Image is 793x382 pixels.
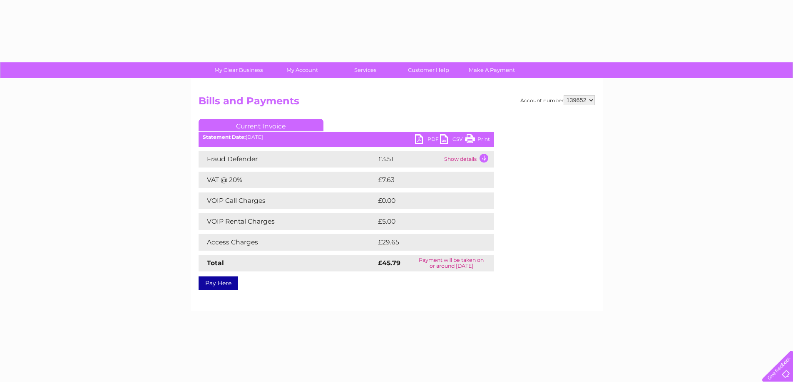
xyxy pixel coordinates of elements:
[199,213,376,230] td: VOIP Rental Charges
[207,259,224,267] strong: Total
[415,134,440,146] a: PDF
[409,255,494,271] td: Payment will be taken on or around [DATE]
[204,62,273,78] a: My Clear Business
[199,172,376,188] td: VAT @ 20%
[199,192,376,209] td: VOIP Call Charges
[376,192,475,209] td: £0.00
[199,134,494,140] div: [DATE]
[199,234,376,251] td: Access Charges
[394,62,463,78] a: Customer Help
[376,213,475,230] td: £5.00
[199,119,323,131] a: Current Invoice
[268,62,336,78] a: My Account
[520,95,595,105] div: Account number
[199,95,595,111] h2: Bills and Payments
[465,134,490,146] a: Print
[442,151,494,168] td: Show details
[199,276,238,290] a: Pay Here
[376,172,475,188] td: £7.63
[331,62,400,78] a: Services
[376,234,477,251] td: £29.65
[378,259,400,267] strong: £45.79
[203,134,246,140] b: Statement Date:
[376,151,442,168] td: £3.51
[199,151,376,168] td: Fraud Defender
[457,62,526,78] a: Make A Payment
[440,134,465,146] a: CSV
